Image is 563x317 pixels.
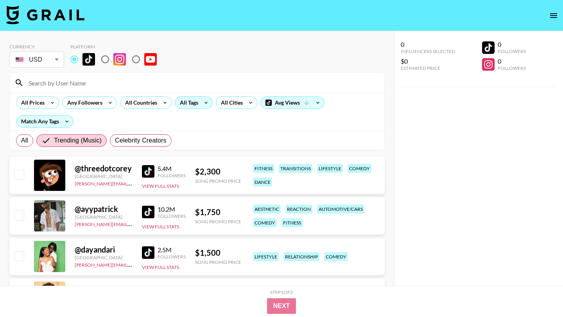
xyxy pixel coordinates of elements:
[283,252,319,261] div: relationship
[253,252,279,261] div: lifestyle
[75,179,265,187] a: [PERSON_NAME][EMAIL_ADDRESS][PERSON_NAME][PERSON_NAME][DOMAIN_NAME]
[253,218,277,227] div: comedy
[401,65,455,71] div: Estimated Price
[75,255,133,260] div: [GEOGRAPHIC_DATA]
[195,178,241,184] div: Song Promo Price
[54,136,102,145] span: Trending (Music)
[75,204,133,214] div: @ ayypatrick
[142,165,154,178] img: TikTok
[401,57,455,65] div: $0
[498,48,526,54] div: Followers
[142,246,154,259] img: TikTok
[142,183,179,189] button: View Full Stats
[6,5,84,24] img: Grail Talent
[70,44,163,50] div: Platform
[158,205,186,213] div: 10.2M
[11,53,63,66] div: USD
[317,164,343,173] div: lifestyle
[253,178,272,187] div: dance
[267,298,296,314] button: Next
[75,220,190,227] a: [PERSON_NAME][EMAIL_ADDRESS][DOMAIN_NAME]
[113,53,126,66] img: Instagram
[195,248,241,258] div: $ 1,500
[498,57,526,65] div: 0
[16,116,73,127] div: Match Any Tags
[195,207,241,217] div: $ 1,750
[253,205,281,214] div: aesthetic
[142,206,154,218] img: TikTok
[270,289,293,295] div: Step 1 of 2
[546,8,561,23] button: open drawer
[498,41,526,48] div: 0
[261,97,324,109] div: Avg Views
[281,218,303,227] div: fitness
[324,252,348,261] div: comedy
[144,53,157,66] img: YouTube
[120,97,159,109] div: All Countries
[279,164,312,173] div: transitions
[82,53,95,66] img: TikTok
[24,77,380,89] input: Search by User Name
[158,213,186,219] div: Followers
[9,44,64,50] div: Currency
[195,219,241,224] div: Song Promo Price
[216,97,244,109] div: All Cities
[75,164,133,173] div: @ threedotcorey
[75,173,133,179] div: [GEOGRAPHIC_DATA]
[498,65,526,71] div: Followers
[195,167,241,176] div: $ 2,300
[195,259,241,265] div: Song Promo Price
[401,48,455,54] div: Influencers Selected
[63,97,104,109] div: Any Followers
[253,164,274,173] div: fitness
[115,136,167,145] span: Celebrity Creators
[285,205,312,214] div: reaction
[142,264,179,270] button: View Full Stats
[75,245,133,255] div: @ dayandari
[16,97,46,109] div: All Prices
[75,260,190,268] a: [PERSON_NAME][EMAIL_ADDRESS][DOMAIN_NAME]
[158,246,186,254] div: 2.5M
[524,278,554,308] iframe: Drift Widget Chat Controller
[401,41,455,48] div: 0
[158,165,186,173] div: 5.4M
[142,224,179,230] button: View Full Stats
[317,205,364,214] div: automotive/cars
[175,97,200,109] div: All Tags
[21,136,28,145] span: All
[75,285,133,295] div: @ _yunglimabean_
[348,164,371,173] div: comedy
[158,254,186,260] div: Followers
[158,173,186,178] div: Followers
[75,214,133,220] div: [GEOGRAPHIC_DATA]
